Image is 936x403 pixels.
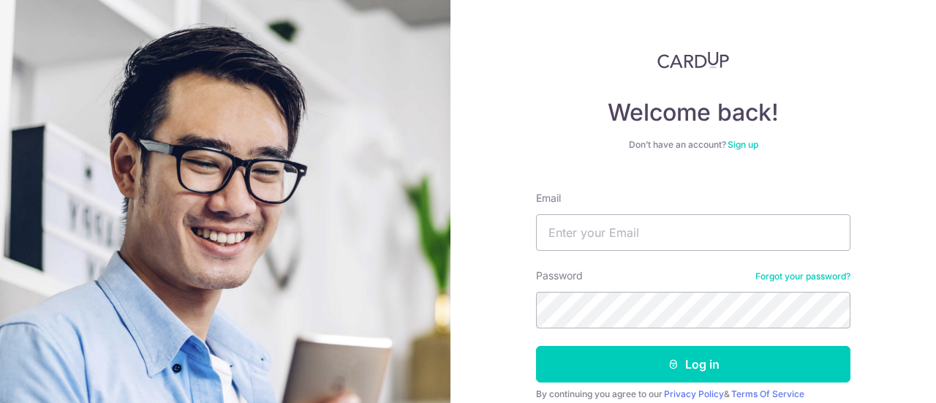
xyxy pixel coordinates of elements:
[536,98,850,127] h4: Welcome back!
[536,388,850,400] div: By continuing you agree to our &
[536,268,583,283] label: Password
[664,388,724,399] a: Privacy Policy
[755,271,850,282] a: Forgot your password?
[536,346,850,383] button: Log in
[728,139,758,150] a: Sign up
[536,214,850,251] input: Enter your Email
[731,388,804,399] a: Terms Of Service
[536,139,850,151] div: Don’t have an account?
[536,191,561,206] label: Email
[657,51,729,69] img: CardUp Logo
